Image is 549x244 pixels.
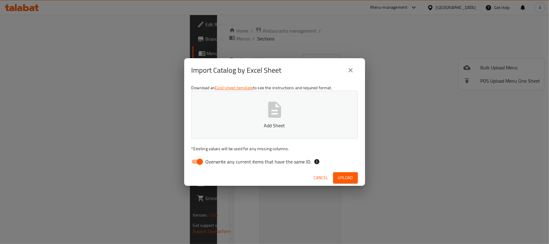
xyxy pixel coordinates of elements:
[201,122,349,129] p: Add Sheet
[191,91,358,138] button: Add Sheet
[314,174,328,182] span: Cancel
[191,146,358,152] p: Existing values will be used for any missing columns.
[215,84,253,92] a: Excel sheet template
[206,158,311,165] span: Overwrite any current items that have the same ID.
[311,172,331,183] button: Cancel
[314,159,320,165] svg: If the overwrite option isn't selected, then the items that match an existing ID will be ignored ...
[333,172,358,183] button: Upload
[343,63,358,78] button: close
[191,65,282,75] h2: Import Catalog by Excel Sheet
[184,82,365,170] div: Download an to see the instructions and required format.
[338,174,353,182] span: Upload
